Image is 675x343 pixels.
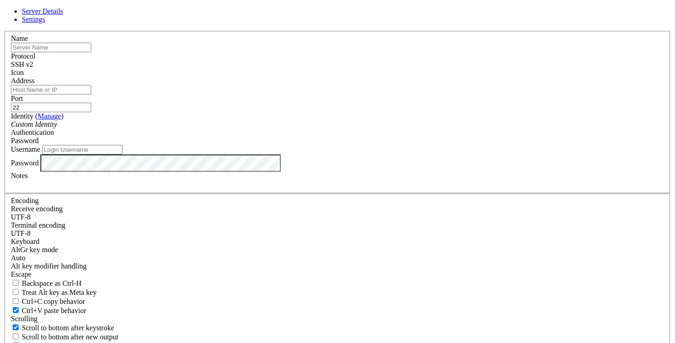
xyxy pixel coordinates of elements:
span: Scroll to bottom after new output [22,333,118,341]
span: Ctrl+C copy behavior [22,298,85,305]
a: Server Details [22,7,63,15]
input: Ctrl+C copy behavior [13,298,19,304]
label: Controls how the Alt key is handled. Escape: Send an ESC prefix. 8-Bit: Add 128 to the typed char... [11,262,87,270]
span: Password [11,137,39,144]
div: UTF-8 [11,213,664,221]
label: Notes [11,172,28,179]
label: Identity [11,112,64,120]
input: Scroll to bottom after keystroke [13,324,19,330]
input: Scroll to bottom after new output [13,333,19,339]
input: Backspace as Ctrl-H [13,280,19,286]
div: UTF-8 [11,229,664,238]
label: Name [11,35,28,42]
div: Custom Identity [11,120,664,129]
label: The default terminal encoding. ISO-2022 enables character map translations (like graphics maps). ... [11,221,65,229]
span: SSH v2 [11,60,33,68]
div: Escape [11,270,664,278]
label: Username [11,145,40,153]
label: Ctrl-C copies if true, send ^C to host if false. Ctrl-Shift-C sends ^C to host if true, copies if... [11,298,85,305]
span: Treat Alt key as Meta key [22,288,97,296]
label: Set the expected encoding for data received from the host. If the encodings do not match, visual ... [11,205,63,213]
label: Password [11,159,39,166]
span: Backspace as Ctrl-H [22,279,82,287]
span: UTF-8 [11,213,31,221]
label: Scroll to bottom after new output. [11,333,118,341]
input: Login Username [42,145,122,154]
div: SSH v2 [11,60,664,69]
label: Scrolling [11,315,38,323]
a: Settings [22,15,45,23]
span: Ctrl+V paste behavior [22,307,86,314]
label: Port [11,94,23,102]
span: Escape [11,270,31,278]
input: Port Number [11,103,91,112]
span: Scroll to bottom after keystroke [22,324,114,332]
input: Treat Alt key as Meta key [13,289,19,295]
div: Auto [11,254,664,262]
input: Ctrl+V paste behavior [13,307,19,313]
a: Manage [38,112,61,120]
input: Server Name [11,43,91,52]
label: Set the expected encoding for data received from the host. If the encodings do not match, visual ... [11,246,58,254]
label: Whether the Alt key acts as a Meta key or as a distinct Alt key. [11,288,97,296]
label: Whether to scroll to the bottom on any keystroke. [11,324,114,332]
input: Host Name or IP [11,85,91,94]
label: Keyboard [11,238,39,245]
span: Auto [11,254,25,262]
div: Password [11,137,664,145]
label: Ctrl+V pastes if true, sends ^V to host if false. Ctrl+Shift+V sends ^V to host if true, pastes i... [11,307,86,314]
label: Authentication [11,129,54,136]
label: If true, the backspace should send BS ('\x08', aka ^H). Otherwise the backspace key should send '... [11,279,82,287]
label: Address [11,77,34,85]
i: Custom Identity [11,120,57,128]
span: UTF-8 [11,229,31,237]
label: Protocol [11,52,35,60]
span: ( ) [35,112,64,120]
label: Encoding [11,197,39,204]
label: Icon [11,69,24,76]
